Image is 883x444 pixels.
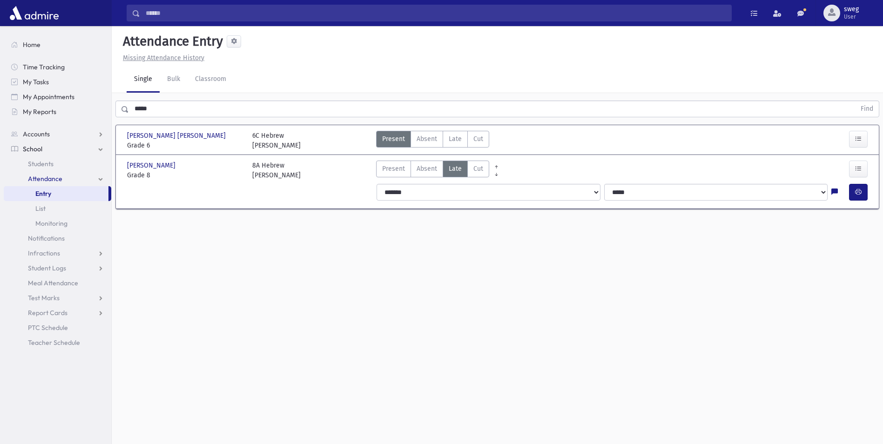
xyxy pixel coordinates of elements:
a: My Tasks [4,74,111,89]
span: Time Tracking [23,63,65,71]
span: [PERSON_NAME] [PERSON_NAME] [127,131,228,141]
a: Time Tracking [4,60,111,74]
a: PTC Schedule [4,320,111,335]
span: Grade 8 [127,170,243,180]
span: User [844,13,859,20]
a: Entry [4,186,108,201]
a: My Reports [4,104,111,119]
a: Teacher Schedule [4,335,111,350]
a: Meal Attendance [4,276,111,290]
div: 6C Hebrew [PERSON_NAME] [252,131,301,150]
a: Students [4,156,111,171]
a: Infractions [4,246,111,261]
u: Missing Attendance History [123,54,204,62]
input: Search [140,5,731,21]
span: List [35,204,46,213]
span: Present [382,164,405,174]
span: Late [449,164,462,174]
span: Test Marks [28,294,60,302]
a: Monitoring [4,216,111,231]
span: My Appointments [23,93,74,101]
div: AttTypes [376,131,489,150]
span: My Reports [23,108,56,116]
span: PTC Schedule [28,323,68,332]
span: Report Cards [28,309,67,317]
a: Missing Attendance History [119,54,204,62]
h5: Attendance Entry [119,34,223,49]
span: Infractions [28,249,60,257]
a: Notifications [4,231,111,246]
span: [PERSON_NAME] [127,161,177,170]
span: Accounts [23,130,50,138]
span: Cut [473,164,483,174]
img: AdmirePro [7,4,61,22]
span: Attendance [28,175,62,183]
button: Find [855,101,879,117]
a: Report Cards [4,305,111,320]
a: Bulk [160,67,188,93]
span: Home [23,40,40,49]
a: Classroom [188,67,234,93]
span: Teacher Schedule [28,338,80,347]
span: Meal Attendance [28,279,78,287]
a: List [4,201,111,216]
span: Present [382,134,405,144]
div: AttTypes [376,161,489,180]
span: Entry [35,189,51,198]
a: School [4,141,111,156]
span: My Tasks [23,78,49,86]
span: Absent [417,164,437,174]
a: My Appointments [4,89,111,104]
span: sweg [844,6,859,13]
span: Late [449,134,462,144]
span: Notifications [28,234,65,242]
span: Grade 6 [127,141,243,150]
span: Absent [417,134,437,144]
a: Single [127,67,160,93]
a: Attendance [4,171,111,186]
span: Students [28,160,54,168]
a: Test Marks [4,290,111,305]
a: Accounts [4,127,111,141]
a: Home [4,37,111,52]
span: Cut [473,134,483,144]
span: Monitoring [35,219,67,228]
div: 8A Hebrew [PERSON_NAME] [252,161,301,180]
span: Student Logs [28,264,66,272]
span: School [23,145,42,153]
a: Student Logs [4,261,111,276]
